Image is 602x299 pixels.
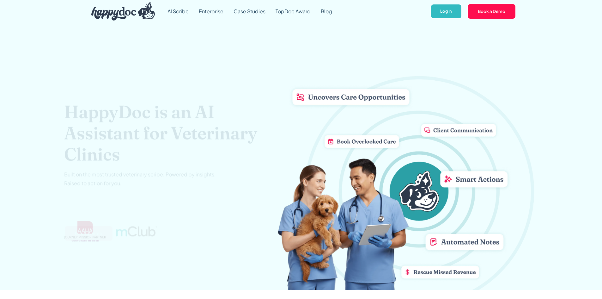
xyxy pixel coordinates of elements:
[430,4,462,19] a: Log In
[64,221,106,241] img: AAHA Advantage logo
[467,3,516,19] a: Book a Demo
[91,2,155,21] img: HappyDoc Logo: A happy dog with his ear up, listening.
[64,101,277,165] h1: HappyDoc is an AI Assistant for Veterinary Clinics
[86,1,155,22] a: home
[116,226,156,236] img: mclub logo
[64,170,216,188] p: Built on the most trusted veterinary scribe. Powered by insights. Raised to action for you.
